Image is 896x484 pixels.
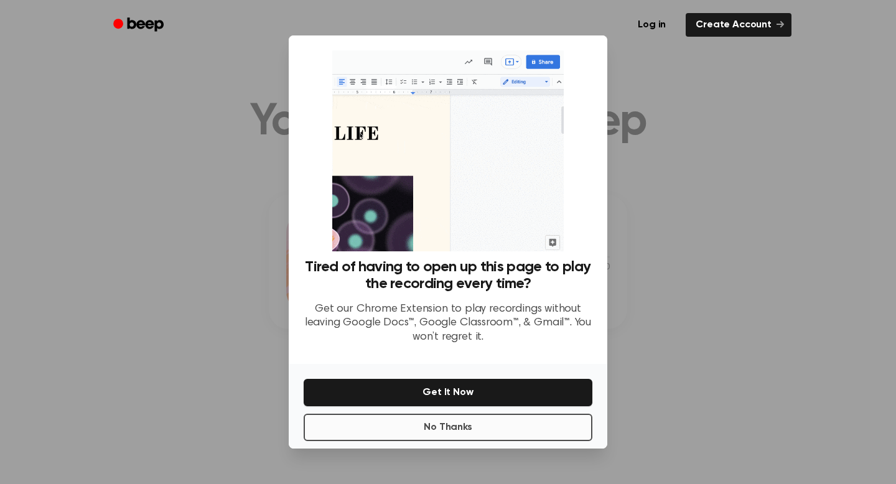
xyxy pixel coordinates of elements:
[304,414,592,441] button: No Thanks
[105,13,175,37] a: Beep
[332,50,563,251] img: Beep extension in action
[304,302,592,345] p: Get our Chrome Extension to play recordings without leaving Google Docs™, Google Classroom™, & Gm...
[304,259,592,292] h3: Tired of having to open up this page to play the recording every time?
[686,13,791,37] a: Create Account
[625,11,678,39] a: Log in
[304,379,592,406] button: Get It Now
